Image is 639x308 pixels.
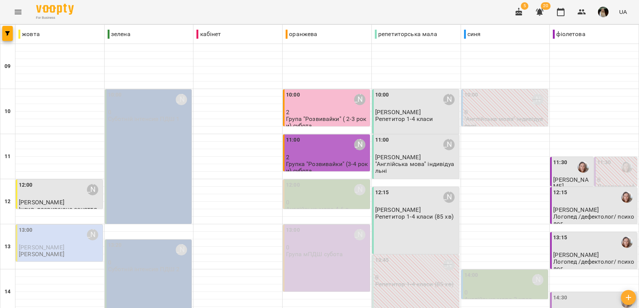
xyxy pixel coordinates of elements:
[375,154,421,161] span: [PERSON_NAME]
[108,91,122,99] label: 10:00
[464,91,478,99] label: 10:00
[18,30,40,39] p: жовта
[375,213,453,220] p: Репетитор 1-4 класи (85 хв)
[375,274,458,281] p: 0
[598,7,609,17] img: db9e5aee73aab2f764342d08fe444bbe.JPG
[375,206,421,213] span: [PERSON_NAME]
[464,30,481,39] p: синя
[553,30,585,39] p: фіолетова
[286,206,349,212] p: Англійська мова 4-6 р
[5,62,11,71] h6: 09
[616,5,630,19] button: UA
[176,94,187,105] div: Ольга Василівна Пенцак
[87,229,98,240] div: Софія Паславська
[19,226,33,234] label: 13:00
[286,161,368,174] p: Групка "Розвивайки" (3-4 роки) субота
[354,139,365,150] div: Анастасія Веліксар
[286,116,368,129] p: Група "Розвивайки" ( 2-3 роки) субота
[553,258,636,272] p: Логопед /дефектолог/ психолог
[196,30,221,39] p: кабінет
[443,139,455,150] div: Кашуба Наталія Романівна
[19,181,33,189] label: 12:00
[375,116,433,122] p: Репетитор 1-4 класи
[176,244,187,255] div: Ольга Василівна Пенцак
[619,8,627,16] span: UA
[286,244,368,251] p: 0
[354,184,365,195] div: Софія Паславська
[108,109,190,115] p: 0
[553,234,567,242] label: 13:15
[532,274,543,285] div: Софія Паславська
[286,154,368,160] p: 2
[541,2,551,10] span: 20
[553,251,599,258] span: [PERSON_NAME]
[621,192,633,203] img: Сергієнко Вікторія Сергіївна
[443,259,455,270] div: Кашуба Наталія Романівна
[553,294,567,302] label: 14:30
[375,91,389,99] label: 10:00
[464,271,478,279] label: 14:00
[375,109,421,116] span: [PERSON_NAME]
[621,297,633,308] img: Сергієнко Вікторія Сергіївна
[532,94,543,105] div: Софія Паславська
[375,189,389,197] label: 12:15
[621,237,633,248] img: Сергієнко Вікторія Сергіївна
[286,251,343,257] p: Група мПДШ субота
[108,30,131,39] p: зелена
[286,226,300,234] label: 13:00
[5,198,11,206] h6: 12
[375,30,437,39] p: репетиторська мала
[464,296,532,302] p: Англійська мова 2 клас
[5,152,11,161] h6: 11
[597,183,636,203] p: Логопед /дефектолог/ психолог
[286,30,317,39] p: оранжева
[553,213,636,226] p: Логопед /дефектолог/ психолог
[375,281,453,287] p: Репетитор 1-4 класи (85 хв)
[553,176,588,190] span: [PERSON_NAME]
[19,206,97,212] p: Індив. розвиваюче заняття
[19,251,64,257] p: [PERSON_NAME]
[286,91,300,99] label: 10:00
[286,199,368,205] p: 0
[354,94,365,105] div: Анастасія Веліксар
[597,177,636,183] p: 0
[443,94,455,105] div: Кашуба Наталія Романівна
[464,109,547,115] p: 0
[375,161,458,174] p: "Англійська мова" індивідуальні
[87,184,98,195] div: Анастасія Веліксар
[108,259,190,266] p: 0
[108,116,180,122] p: Суботній інтенсив ПДШ 1
[464,289,547,296] p: 0
[578,162,589,173] img: Сергієнко Вікторія Сергіївна
[286,181,300,189] label: 12:00
[286,136,300,144] label: 11:00
[5,288,11,296] h6: 14
[375,136,389,144] label: 11:00
[36,4,74,15] img: Voopty Logo
[9,3,27,21] button: Menu
[19,244,64,251] span: [PERSON_NAME]
[553,159,567,167] label: 11:30
[597,159,611,167] label: 11:30
[36,15,74,20] span: For Business
[5,243,11,251] h6: 13
[553,189,567,197] label: 12:15
[521,2,528,10] span: 5
[553,206,599,213] span: [PERSON_NAME]
[443,192,455,203] div: Кашуба Наталія Романівна
[108,266,180,272] p: Суботній інтенсив ПДШ 2
[621,290,636,305] button: Створити урок
[286,109,368,115] p: 2
[19,199,64,206] span: [PERSON_NAME]
[354,229,365,240] div: Анастасія Веліксар
[464,116,547,129] p: "Англійська мова" індивідуальні
[621,162,633,173] img: Сергієнко Вікторія Сергіївна
[5,107,11,116] h6: 10
[108,241,122,249] label: 13:20
[375,256,389,264] label: 13:45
